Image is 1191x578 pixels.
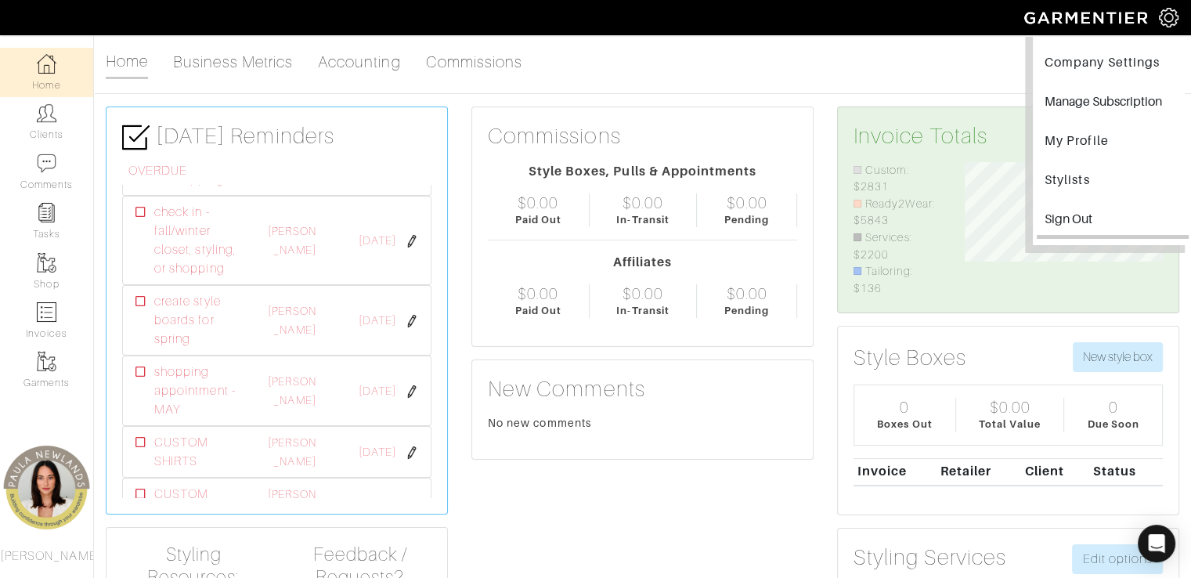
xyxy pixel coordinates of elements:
div: $0.00 [727,193,767,212]
span: [DATE] [359,383,396,400]
th: Client [1021,458,1089,486]
h3: New Comments [488,376,797,403]
div: $0.00 [727,284,767,303]
span: check in - fall/winter closet, styling, or shopping [154,203,240,278]
li: Services: $2200 [854,229,941,263]
h3: Style Boxes [854,345,966,371]
img: garments-icon-b7da505a4dc4fd61783c78ac3ca0ef83fa9d6f193b1c9dc38574b1d14d53ca28.png [37,253,56,273]
div: $0.00 [989,398,1030,417]
a: [PERSON_NAME] [268,305,316,336]
h6: OVERDUE [128,164,431,179]
li: Custom: $2831 [854,162,941,196]
img: pen-cf24a1663064a2ec1b9c1bd2387e9de7a2fa800b781884d57f21acf72779bad2.png [406,498,418,511]
img: reminder-icon-8004d30b9f0a5d33ae49ab947aed9ed385cf756f9e5892f1edd6e32f2345188e.png [37,203,56,222]
span: shopping appointment - MAY [154,363,240,419]
span: [DATE] [359,496,396,513]
img: pen-cf24a1663064a2ec1b9c1bd2387e9de7a2fa800b781884d57f21acf72779bad2.png [406,315,418,327]
div: $0.00 [623,193,663,212]
img: pen-cf24a1663064a2ec1b9c1bd2387e9de7a2fa800b781884d57f21acf72779bad2.png [406,446,418,459]
a: [PERSON_NAME] [268,436,316,468]
div: Due Soon [1087,417,1139,432]
a: Commissions [426,46,523,78]
img: pen-cf24a1663064a2ec1b9c1bd2387e9de7a2fa800b781884d57f21acf72779bad2.png [406,385,418,398]
div: No new comments [488,415,797,431]
h3: Invoice Totals [854,123,1163,150]
a: Stylists [1037,164,1189,200]
button: Manage Subscription [1037,86,1189,121]
a: Accounting [318,46,401,78]
div: Pending [724,212,769,227]
img: dashboard-icon-dbcd8f5a0b271acd01030246c82b418ddd0df26cd7fceb0bd07c9910d44c42f6.png [37,54,56,74]
img: clients-icon-6bae9207a08558b7cb47a8932f037763ab4055f8c8b6bfacd5dc20c3e0201464.png [37,103,56,123]
div: In-Transit [616,303,669,318]
a: Company Settings [1037,47,1189,82]
a: Edit options [1072,544,1163,574]
button: New style box [1073,342,1163,372]
span: [DATE] [359,312,396,330]
div: 0 [1109,398,1118,417]
span: [DATE] [359,233,396,250]
a: [PERSON_NAME] [268,225,316,256]
div: Affiliates [488,253,797,272]
span: [DATE] [359,444,396,461]
input: Sign Out [1037,204,1189,239]
li: Ready2Wear: $5843 [854,196,941,229]
div: $0.00 [518,284,558,303]
div: Open Intercom Messenger [1138,525,1175,562]
div: Style Boxes, Pulls & Appointments [488,162,797,181]
a: [PERSON_NAME] [268,375,316,406]
h3: Commissions [488,123,621,150]
th: Invoice [854,458,937,486]
a: Home [106,45,148,79]
a: Business Metrics [173,46,293,78]
div: Boxes Out [877,417,932,432]
span: CUSTOM SHIRTS [154,433,240,471]
th: Status [1089,458,1163,486]
img: garmentier-logo-header-white-b43fb05a5012e4ada735d5af1a66efaba907eab6374d6393d1fbf88cb4ef424d.png [1016,4,1159,31]
div: Paid Out [515,212,561,227]
img: comment-icon-a0a6a9ef722e966f86d9cbdc48e553b5cf19dbc54f86b18d962a5391bc8f6eb6.png [37,154,56,173]
img: check-box-icon-36a4915ff3ba2bd8f6e4f29bc755bb66becd62c870f447fc0dd1365fcfddab58.png [122,124,150,151]
li: Tailoring: $136 [854,263,941,297]
span: CUSTOM SHIRTS [154,485,240,522]
span: create style boards for spring [154,292,240,349]
img: orders-icon-0abe47150d42831381b5fb84f609e132dff9fe21cb692f30cb5eec754e2cba89.png [37,302,56,322]
div: Paid Out [515,303,561,318]
th: Retailer [937,458,1022,486]
div: $0.00 [623,284,663,303]
div: $0.00 [518,193,558,212]
img: pen-cf24a1663064a2ec1b9c1bd2387e9de7a2fa800b781884d57f21acf72779bad2.png [406,235,418,247]
img: gear-icon-white-bd11855cb880d31180b6d7d6211b90ccbf57a29d726f0c71d8c61bd08dd39cc2.png [1159,8,1178,27]
img: garments-icon-b7da505a4dc4fd61783c78ac3ca0ef83fa9d6f193b1c9dc38574b1d14d53ca28.png [37,352,56,371]
a: [PERSON_NAME] [268,488,316,519]
div: Total Value [979,417,1041,432]
div: In-Transit [616,212,669,227]
a: My Profile [1037,125,1189,161]
h3: Styling Services [854,544,1006,571]
div: Pending [724,303,769,318]
div: 0 [900,398,909,417]
h3: [DATE] Reminders [122,123,431,151]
